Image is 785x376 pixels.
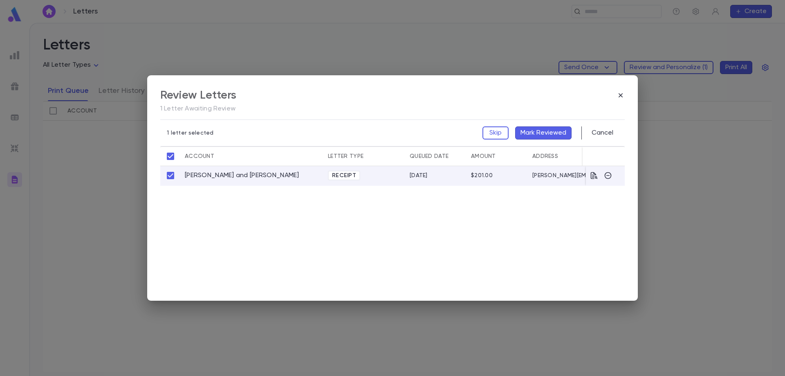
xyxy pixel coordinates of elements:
div: Amount [467,146,528,166]
button: Preview [590,171,598,180]
a: [PERSON_NAME] and [PERSON_NAME] [185,171,299,180]
div: [PERSON_NAME][EMAIL_ADDRESS][DOMAIN_NAME] [528,166,671,186]
div: Account [181,146,324,166]
div: Address [528,146,671,166]
button: Skip [604,171,612,180]
span: Receipt [329,172,359,179]
div: Letter Type [328,146,363,166]
div: $201.00 [471,172,493,179]
p: 1 Letter Awaiting Review [160,105,625,113]
button: Mark Reviewed [515,126,572,140]
div: Review Letters [160,88,236,102]
button: Skip [482,126,509,140]
div: 7/17/2025 [410,172,428,179]
div: Letter Type [324,146,406,166]
p: 1 letter selected [167,130,214,136]
div: Queued Date [410,146,449,166]
div: Account [185,146,214,166]
div: Amount [471,146,496,166]
div: Address [532,146,558,166]
div: Queued Date [406,146,467,166]
button: Cancel [592,126,618,140]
